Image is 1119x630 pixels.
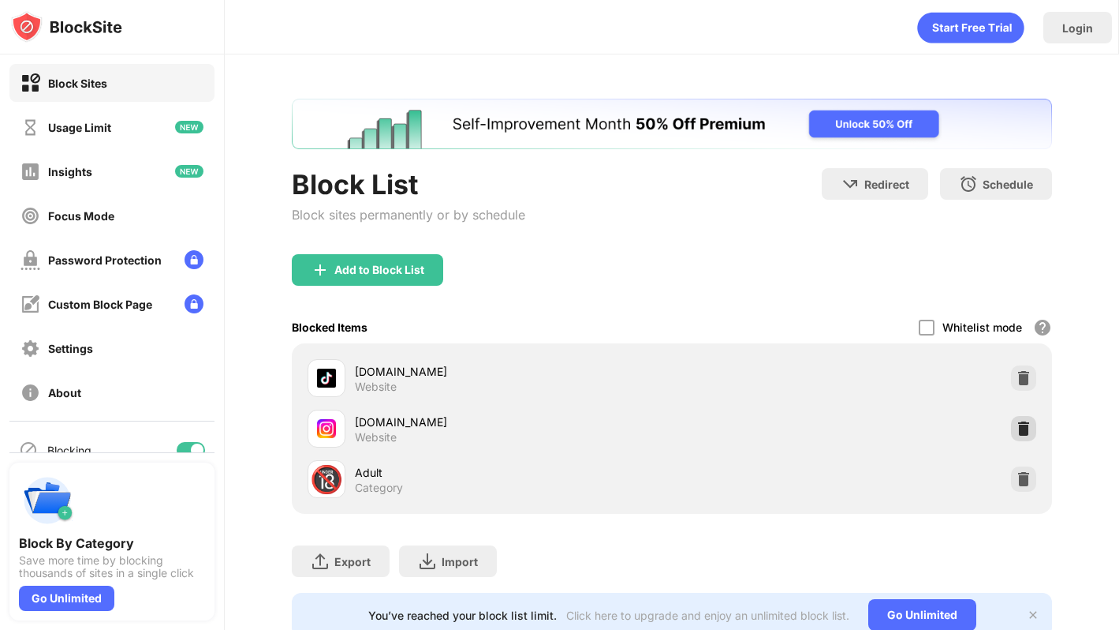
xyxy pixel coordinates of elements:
div: 🔞 [310,463,343,496]
img: time-usage-off.svg [21,118,40,137]
div: Save more time by blocking thousands of sites in a single click [19,554,205,579]
div: Login [1062,21,1093,35]
img: insights-off.svg [21,162,40,182]
div: Block Sites [48,77,107,90]
div: Website [355,380,397,394]
div: Block List [292,168,525,201]
img: block-on.svg [21,73,40,93]
div: Click here to upgrade and enjoy an unlimited block list. [566,609,849,622]
div: Blocking [47,444,91,457]
img: lock-menu.svg [185,294,203,313]
div: Schedule [983,178,1033,191]
img: about-off.svg [21,383,40,403]
img: logo-blocksite.svg [11,11,122,43]
img: lock-menu.svg [185,250,203,269]
img: settings-off.svg [21,339,40,358]
div: Go Unlimited [19,586,114,611]
div: Focus Mode [48,209,114,223]
img: focus-off.svg [21,206,40,226]
img: favicons [317,369,336,388]
img: password-protection-off.svg [21,250,40,270]
div: Category [355,481,403,495]
img: blocking-icon.svg [19,441,38,459]
iframe: Banner [292,99,1052,149]
div: [DOMAIN_NAME] [355,414,672,430]
div: Adult [355,464,672,481]
img: new-icon.svg [175,121,203,133]
div: Redirect [864,178,909,191]
div: Settings [48,342,93,355]
img: x-button.svg [1027,609,1039,621]
div: Custom Block Page [48,298,152,311]
div: Blocked Items [292,321,367,334]
div: Insights [48,165,92,178]
img: favicons [317,419,336,438]
div: animation [917,12,1024,43]
div: Usage Limit [48,121,111,134]
img: push-categories.svg [19,472,76,529]
div: Add to Block List [334,264,424,276]
div: Password Protection [48,253,162,267]
img: customize-block-page-off.svg [21,294,40,314]
div: Block sites permanently or by schedule [292,207,525,223]
div: You’ve reached your block list limit. [368,609,557,622]
div: Import [442,555,478,568]
img: new-icon.svg [175,165,203,178]
div: [DOMAIN_NAME] [355,363,672,380]
div: Export [334,555,371,568]
div: Block By Category [19,535,205,551]
div: Whitelist mode [942,321,1022,334]
div: About [48,386,81,399]
div: Website [355,430,397,444]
